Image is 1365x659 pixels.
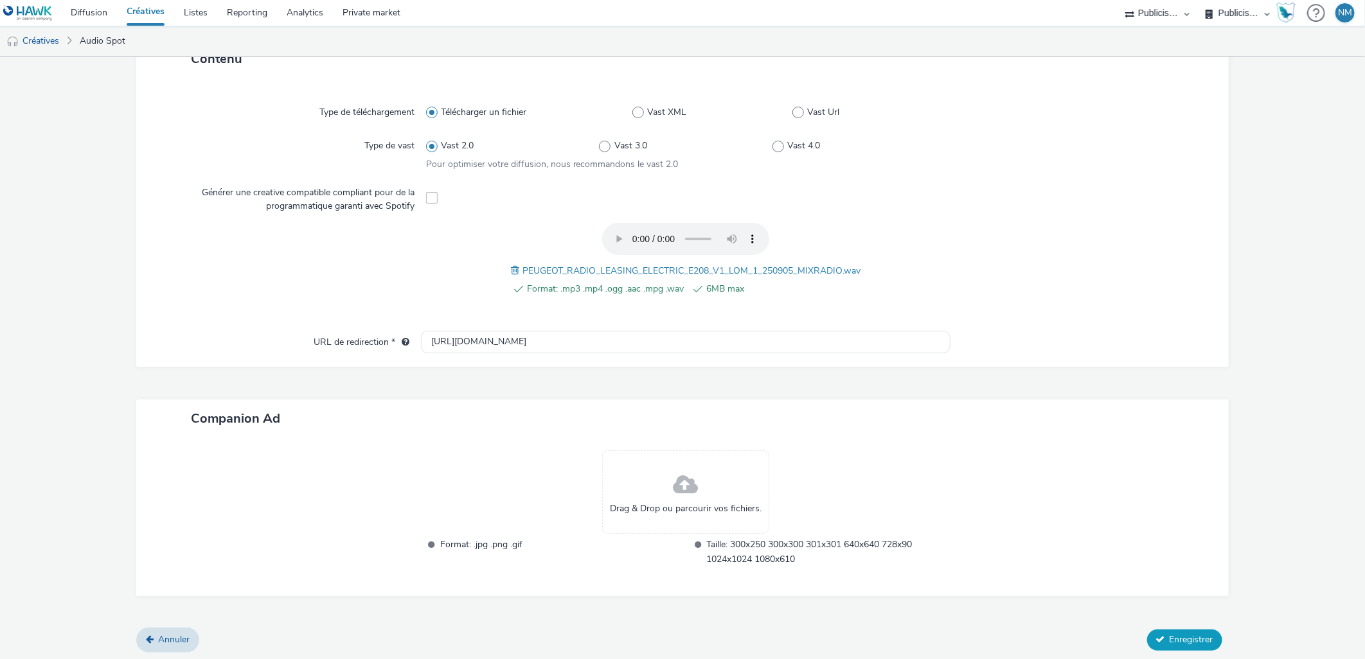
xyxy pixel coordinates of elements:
label: Type de téléchargement [314,101,420,119]
img: audio [6,35,19,48]
span: Drag & Drop ou parcourir vos fichiers. [610,502,762,515]
span: PEUGEOT_RADIO_LEASING_ELECTRIC_E208_V1_LOM_1_250905_MIXRADIO.wav [522,265,861,277]
span: Format: .jpg .png .gif [440,537,684,567]
span: Companion Ad [191,410,280,427]
span: Vast Url [808,106,840,119]
span: Pour optimiser votre diffusion, nous recommandons le vast 2.0 [426,158,679,170]
span: Format: .mp3 .mp4 .ogg .aac .mpg .wav [527,281,684,297]
span: 6MB max [706,281,863,297]
button: Enregistrer [1147,629,1222,650]
img: undefined Logo [3,5,53,21]
span: Vast 2.0 [441,139,474,152]
input: url... [421,331,951,353]
span: Taille: 300x250 300x300 301x301 640x640 728x90 1024x1024 1080x610 [706,537,950,567]
img: Hawk Academy [1276,3,1296,23]
span: Vast 3.0 [614,139,647,152]
label: Type de vast [359,134,420,152]
div: NM [1338,3,1352,22]
span: Télécharger un fichier [441,106,526,119]
span: Contenu [191,50,242,67]
span: Enregistrer [1170,633,1213,646]
span: Vast 4.0 [787,139,820,152]
a: Hawk Academy [1276,3,1301,23]
span: Vast XML [647,106,686,119]
label: URL de redirection * [308,331,415,349]
div: L'URL de redirection sera utilisée comme URL de validation avec certains SSP et ce sera l'URL de ... [395,336,409,349]
a: Annuler [136,628,199,652]
a: Audio Spot [73,26,132,57]
label: Générer une creative compatible compliant pour de la programmatique garanti avec Spotify [159,181,419,213]
span: Annuler [158,633,190,646]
